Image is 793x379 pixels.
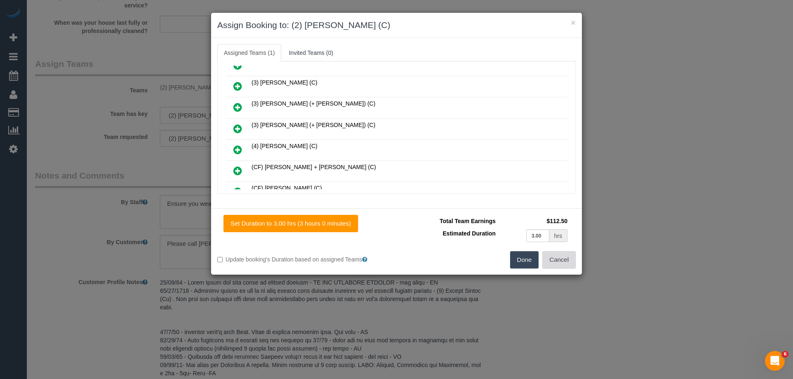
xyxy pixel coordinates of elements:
[549,229,567,242] div: hrs
[782,351,788,358] span: 6
[252,164,376,170] span: (CF) [PERSON_NAME] + [PERSON_NAME] (C)
[217,255,390,264] label: Update booking's Duration based on assigned Teams
[252,185,322,191] span: (CF) [PERSON_NAME] (C)
[571,18,576,27] button: ×
[765,351,785,371] iframe: Intercom live chat
[252,79,317,86] span: (3) [PERSON_NAME] (C)
[217,19,576,31] h3: Assign Booking to: (2) [PERSON_NAME] (C)
[217,257,223,262] input: Update booking's Duration based on assigned Teams
[223,215,358,232] button: Set Duration to 3.00 hrs (3 hours 0 minutes)
[252,100,375,107] span: (3) [PERSON_NAME] (+ [PERSON_NAME]) (C)
[252,122,375,128] span: (3) [PERSON_NAME] (+ [PERSON_NAME]) (C)
[282,44,340,61] a: Invited Teams (0)
[252,143,317,149] span: (4) [PERSON_NAME] (C)
[510,251,539,268] button: Done
[498,215,570,227] td: $112.50
[443,230,496,237] span: Estimated Duration
[403,215,498,227] td: Total Team Earnings
[542,251,576,268] button: Cancel
[217,44,281,61] a: Assigned Teams (1)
